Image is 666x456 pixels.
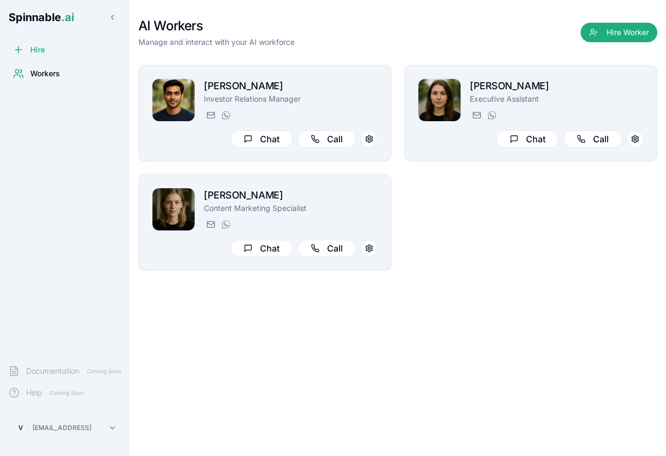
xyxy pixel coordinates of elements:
[204,203,378,214] p: Content Marketing Specialist
[496,130,559,148] button: Chat
[9,417,121,439] button: V[EMAIL_ADDRESS]
[84,366,124,376] span: Coming Soon
[470,78,644,94] h2: [PERSON_NAME]
[230,240,293,257] button: Chat
[470,109,483,122] button: Send email to dana.allen@getspinnable.ai
[46,388,87,398] span: Coming Soon
[581,23,657,42] button: Hire Worker
[30,68,60,79] span: Workers
[222,111,230,120] img: WhatsApp
[563,130,622,148] button: Call
[219,218,232,231] button: WhatsApp
[32,424,91,432] p: [EMAIL_ADDRESS]
[152,188,195,230] img: Sofia Guðmundsson
[418,79,461,121] img: Dana Allen
[488,111,496,120] img: WhatsApp
[581,28,657,39] a: Hire Worker
[297,130,356,148] button: Call
[204,188,378,203] h2: [PERSON_NAME]
[152,79,195,121] img: Kai Dvorak
[222,220,230,229] img: WhatsApp
[204,218,217,231] button: Send email to sofia@getspinnable.ai
[9,11,74,24] span: Spinnable
[297,240,356,257] button: Call
[219,109,232,122] button: WhatsApp
[61,11,74,24] span: .ai
[230,130,293,148] button: Chat
[26,366,79,376] span: Documentation
[470,94,644,104] p: Executive Assistant
[204,78,378,94] h2: [PERSON_NAME]
[204,109,217,122] button: Send email to kai.dvorak@getspinnable.ai
[26,387,42,398] span: Help
[485,109,498,122] button: WhatsApp
[18,424,23,432] span: V
[204,94,378,104] p: Investor Relations Manager
[138,37,295,48] p: Manage and interact with your AI workforce
[138,17,295,35] h1: AI Workers
[30,44,45,55] span: Hire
